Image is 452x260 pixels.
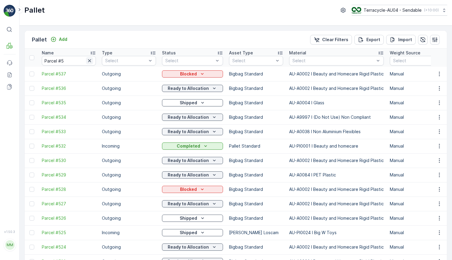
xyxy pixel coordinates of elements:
span: Parcel #537 [42,71,96,77]
span: v 1.50.3 [4,230,16,234]
p: AU-PI0024 I Big W Toys [289,230,384,236]
p: Bigbag Standard [229,244,283,250]
div: Toggle Row Selected [29,245,34,249]
p: Incoming [102,143,156,149]
p: Shipped [180,230,197,236]
p: AU-A0002 I Beauty and Homecare Rigid Plastic [289,71,384,77]
a: Parcel #528 [42,186,96,192]
p: Manual [390,158,444,164]
button: Shipped [162,215,223,222]
div: Toggle Row Selected [29,230,34,235]
img: terracycle_logo.png [352,7,361,14]
button: Ready to Allocation [162,171,223,179]
p: Manual [390,172,444,178]
p: Outgoing [102,158,156,164]
p: Status [162,50,176,56]
p: Bigbag Standard [229,100,283,106]
p: AU-A0002 I Beauty and Homecare Rigid Plastic [289,201,384,207]
div: Toggle Row Selected [29,115,34,120]
p: Manual [390,143,444,149]
div: Toggle Row Selected [29,187,34,192]
p: Ready to Allocation [168,244,209,250]
p: Select [165,58,214,64]
p: Outgoing [102,129,156,135]
div: Toggle Row Selected [29,100,34,105]
p: Weight Source [390,50,420,56]
p: Add [59,36,67,42]
p: Clear Filters [322,37,348,43]
p: Select [393,58,435,64]
a: Parcel #532 [42,143,96,149]
span: Parcel #536 [42,85,96,91]
p: Pallet [24,5,45,15]
p: Ready to Allocation [168,114,209,120]
p: AU-A0002 I Beauty and Homecare Rigid Plastic [289,215,384,221]
p: Manual [390,114,444,120]
p: Manual [390,129,444,135]
p: Manual [390,244,444,250]
button: Clear Filters [310,35,352,44]
div: MM [5,240,15,250]
p: Bigbag Standard [229,129,283,135]
button: Add [48,36,70,43]
p: AU-A0002 I Beauty and Homecare Rigid Plastic [289,158,384,164]
p: Ready to Allocation [168,85,209,91]
p: AU-A0002 I Beauty and Homecare Rigid Plastic [289,244,384,250]
p: Shipped [180,100,197,106]
a: Parcel #529 [42,172,96,178]
p: Asset Type [229,50,253,56]
span: Parcel #534 [42,114,96,120]
span: Parcel #530 [42,158,96,164]
p: Completed [177,143,200,149]
p: Manual [390,230,444,236]
a: Parcel #524 [42,244,96,250]
p: Manual [390,71,444,77]
p: Blocked [180,71,197,77]
p: Outgoing [102,114,156,120]
p: Manual [390,100,444,106]
p: Outgoing [102,85,156,91]
p: Outgoing [102,244,156,250]
div: Toggle Row Selected [29,72,34,76]
div: Toggle Row Selected [29,158,34,163]
p: Bigbag Standard [229,71,283,77]
p: Outgoing [102,100,156,106]
p: [PERSON_NAME] Loscam [229,230,283,236]
p: Bigbag Standard [229,85,283,91]
p: Name [42,50,54,56]
p: Pallet Standard [229,143,283,149]
p: AU-A0038 I Non Aluminium Flexibles [289,129,384,135]
span: Parcel #526 [42,215,96,221]
p: AU-A0002 I Beauty and Homecare Rigid Plastic [289,85,384,91]
p: Ready to Allocation [168,129,209,135]
button: Blocked [162,70,223,78]
a: Parcel #525 [42,230,96,236]
p: Bigbag Standard [229,172,283,178]
p: Ready to Allocation [168,172,209,178]
button: Shipped [162,99,223,106]
button: Ready to Allocation [162,85,223,92]
button: Blocked [162,186,223,193]
p: AU-A0004 I Glass [289,100,384,106]
p: Export [366,37,380,43]
a: Parcel #535 [42,100,96,106]
a: Parcel #533 [42,129,96,135]
p: Bigbag Standard [229,114,283,120]
p: Manual [390,201,444,207]
p: AU-PI0001 I Beauty and homecare [289,143,384,149]
button: Shipped [162,229,223,236]
button: Ready to Allocation [162,128,223,135]
p: Ready to Allocation [168,158,209,164]
button: Ready to Allocation [162,114,223,121]
button: Ready to Allocation [162,157,223,164]
p: Select [292,58,374,64]
p: Ready to Allocation [168,201,209,207]
p: Outgoing [102,172,156,178]
img: logo [4,5,16,17]
p: Outgoing [102,186,156,192]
